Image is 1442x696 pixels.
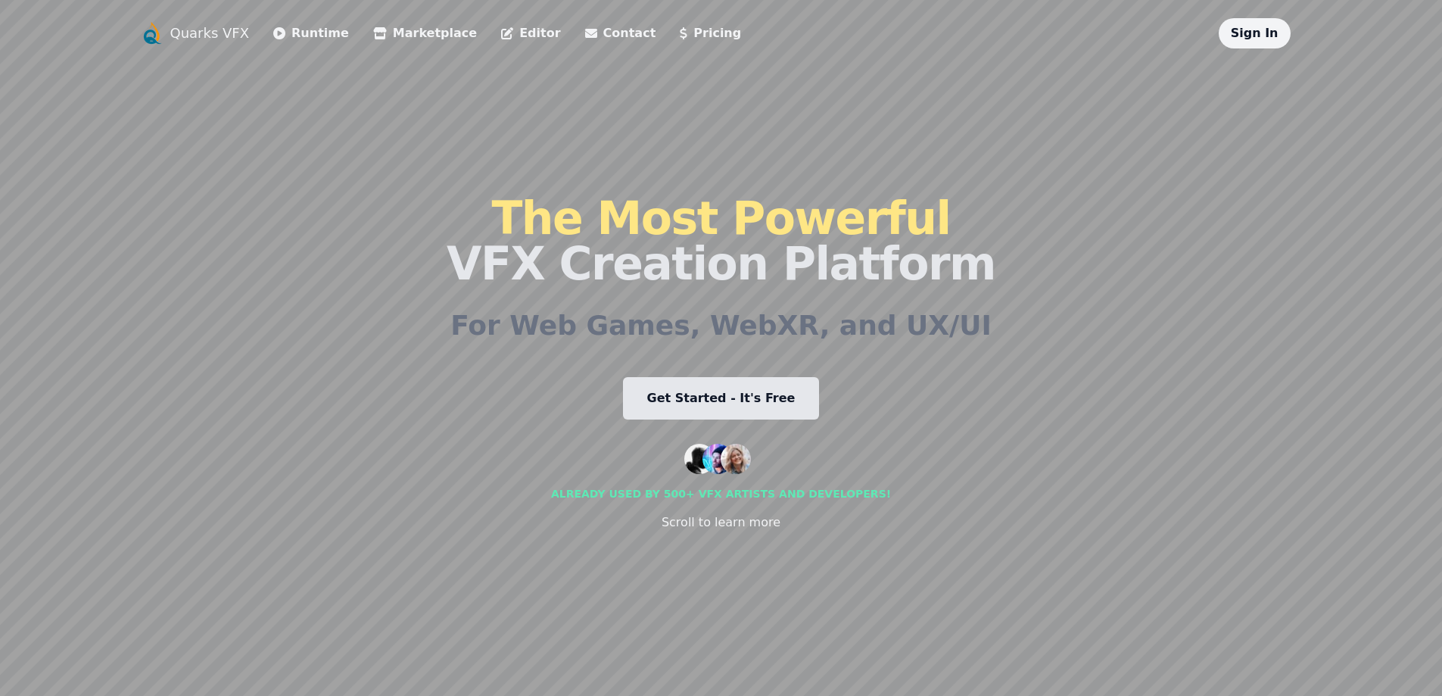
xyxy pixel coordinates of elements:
a: Get Started - It's Free [623,377,820,420]
img: customer 1 [684,444,715,474]
a: Runtime [273,24,349,42]
a: Contact [585,24,656,42]
h2: For Web Games, WebXR, and UX/UI [450,311,992,341]
a: Sign In [1231,26,1278,40]
a: Marketplace [373,24,477,42]
a: Quarks VFX [170,23,250,44]
img: customer 3 [721,444,751,474]
img: customer 2 [702,444,733,474]
div: Scroll to learn more [662,513,780,532]
div: Already used by 500+ vfx artists and developers! [551,486,891,501]
span: The Most Powerful [491,192,950,245]
h1: VFX Creation Platform [447,195,995,286]
a: Pricing [680,24,741,42]
a: Editor [501,24,560,42]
